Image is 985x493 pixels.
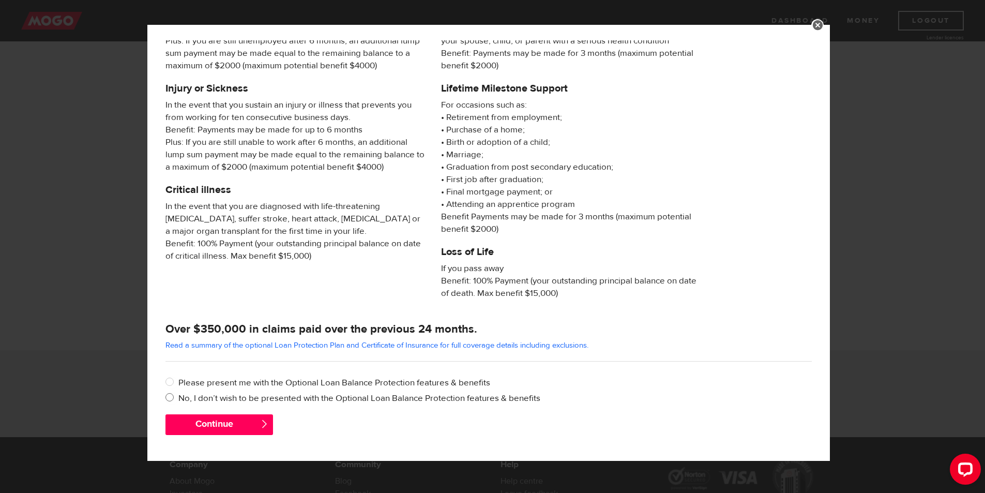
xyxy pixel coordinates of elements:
input: No, I don’t wish to be presented with the Optional Loan Balance Protection features & benefits [165,392,178,405]
span: In the event that you are diagnosed with life-threatening [MEDICAL_DATA], suffer stroke, heart at... [165,200,426,262]
label: Please present me with the Optional Loan Balance Protection features & benefits [178,377,812,389]
span: In the event that you sustain an injury or illness that prevents you from working for ten consecu... [165,99,426,173]
label: No, I don’t wish to be presented with the Optional Loan Balance Protection features & benefits [178,392,812,405]
h5: Injury or Sickness [165,82,426,95]
button: Continue [165,414,273,435]
span: For occasions such as: [441,99,701,111]
iframe: LiveChat chat widget [942,450,985,493]
span: If you pass away Benefit: 100% Payment (your outstanding principal balance on date of death. Max ... [441,262,701,300]
h4: Over $350,000 in claims paid over the previous 24 months. [165,322,812,336]
h5: Lifetime Milestone Support [441,82,701,95]
span: An unpaid leave of absence from your employment for more than 14 days, approved by your employer,... [441,10,701,72]
input: Please present me with the Optional Loan Balance Protection features & benefits [165,377,178,390]
h5: Critical illness [165,184,426,196]
h5: Loss of Life [441,246,701,258]
span:  [260,420,269,428]
span: If you are Laid Off Without Cause Benefit: Payments may be made for up to 6 months Plus: If you a... [165,10,426,72]
a: Read a summary of the optional Loan Protection Plan and Certificate of Insurance for full coverag... [165,340,588,350]
p: • Retirement from employment; • Purchase of a home; • Birth or adoption of a child; • Marriage; •... [441,99,701,235]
